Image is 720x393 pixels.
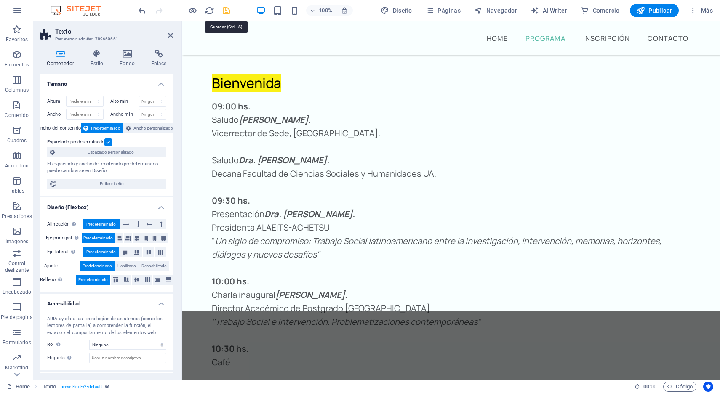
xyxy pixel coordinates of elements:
span: Haz clic para seleccionar y doble clic para editar [43,382,56,392]
button: Ancho personalizado [123,123,176,133]
span: Páginas [426,6,461,15]
span: Publicar [637,6,672,15]
button: Predeterminado [83,219,120,229]
button: Comercio [577,4,623,17]
input: Usa un nombre descriptivo [89,353,166,363]
label: Ancho [47,112,66,117]
p: Elementos [5,61,29,68]
button: 100% [306,5,336,16]
div: Diseño (Ctrl+Alt+Y) [377,4,416,17]
span: 00 00 [643,382,656,392]
span: Diseño [381,6,412,15]
i: Volver a cargar página [205,6,214,16]
h4: Accesibilidad [40,294,173,309]
h4: Enlace [144,50,173,67]
p: Pie de página [1,314,32,321]
span: Predeterminado [86,247,116,257]
span: Código [667,382,693,392]
label: Eje principal [46,233,82,243]
span: . preset-text-v2-default [59,382,102,392]
h4: Tamaño [40,74,173,89]
i: Deshacer: Cambiar texto (Ctrl+Z) [137,6,147,16]
button: Publicar [630,4,679,17]
div: ARIA ayuda a las tecnologías de asistencia (como los lectores de pantalla) a comprender la funció... [47,316,166,337]
h4: Diseño (Flexbox) [40,197,173,212]
span: Predeterminado [91,123,120,133]
button: Navegador [471,4,520,17]
p: Contenido [5,112,29,119]
h6: 100% [319,5,332,16]
i: Este elemento es un preajuste personalizable [105,384,109,389]
button: Predeterminado [81,123,123,133]
span: Habilitado [117,261,136,271]
button: Diseño [377,4,416,17]
button: Haz clic para salir del modo de previsualización y seguir editando [187,5,197,16]
p: Encabezado [3,289,31,295]
label: Espaciado predeterminado [47,137,104,147]
button: AI Writer [527,4,571,17]
div: El espaciado y ancho del contenido predeterminado puede cambiarse en Diseño. [47,161,166,175]
span: Predeterminado [86,219,116,229]
button: undo [137,5,147,16]
button: Predeterminado [82,233,115,243]
button: save [221,5,231,16]
button: Deshabilitado [139,261,169,271]
p: Tablas [9,188,25,194]
label: Ancho del contenido [37,123,81,133]
h6: Tiempo de la sesión [635,382,657,392]
button: Predeterminado [76,275,110,285]
p: Formularios [3,339,31,346]
span: Comercio [581,6,620,15]
button: Predeterminado [80,261,115,271]
span: Editar diseño [60,179,164,189]
span: Rol [47,340,63,350]
p: Cuadros [7,137,27,144]
span: Predeterminado [78,275,108,285]
button: Habilitado [115,261,139,271]
span: Navegador [474,6,517,15]
p: Columnas [5,87,29,93]
p: Marketing [5,364,28,371]
i: Al redimensionar, ajustar el nivel de zoom automáticamente para ajustarse al dispositivo elegido. [341,7,348,14]
a: Haz clic para cancelar la selección y doble clic para abrir páginas [7,382,30,392]
h4: Separadores de forma [40,372,173,387]
button: Usercentrics [703,382,713,392]
button: reload [204,5,214,16]
label: Etiqueta [47,353,89,363]
span: Predeterminado [83,233,113,243]
nav: breadcrumb [43,382,109,392]
span: : [649,383,651,390]
label: Relleno [40,275,76,285]
p: Prestaciones [2,213,32,220]
h4: Fondo [113,50,145,67]
button: Editar diseño [47,179,166,189]
span: Más [689,6,713,15]
span: Predeterminado [83,261,112,271]
button: Más [685,4,716,17]
button: Páginas [422,4,464,17]
label: Ancho mín [110,112,139,117]
label: Altura [47,99,66,104]
label: Ajuste [44,261,80,271]
button: Espaciado personalizado [47,147,166,157]
h4: Contenedor [40,50,84,67]
span: Deshabilitado [141,261,167,271]
span: Espaciado personalizado [57,147,164,157]
button: Código [663,382,696,392]
p: Accordion [5,162,29,169]
h2: Texto [55,28,173,35]
label: Eje lateral [47,247,83,257]
p: Imágenes [5,238,28,245]
img: Editor Logo [48,5,112,16]
label: Alineación [47,219,83,229]
span: AI Writer [531,6,567,15]
button: Predeterminado [83,247,119,257]
h3: Predeterminado #ed-789669661 [55,35,156,43]
p: Favoritos [6,36,28,43]
label: Alto mín [110,99,139,104]
h4: Estilo [84,50,113,67]
span: Ancho personalizado [133,123,173,133]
